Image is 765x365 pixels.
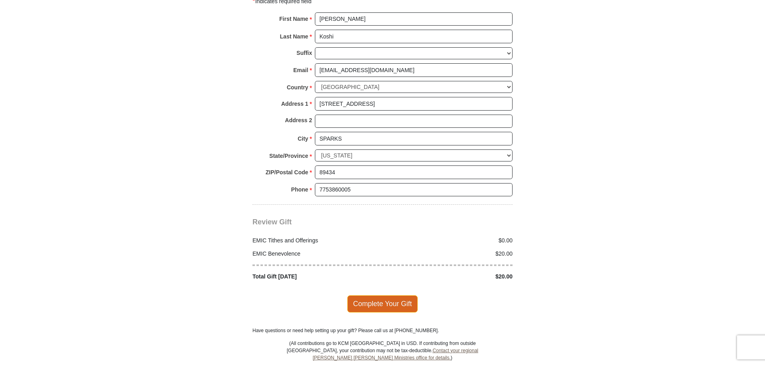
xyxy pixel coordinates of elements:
[248,272,383,281] div: Total Gift [DATE]
[252,327,513,334] p: Have questions or need help setting up your gift? Please call us at [PHONE_NUMBER].
[382,236,517,245] div: $0.00
[281,98,308,109] strong: Address 1
[287,82,308,93] strong: Country
[382,272,517,281] div: $20.00
[248,236,383,245] div: EMIC Tithes and Offerings
[285,115,312,126] strong: Address 2
[266,167,308,178] strong: ZIP/Postal Code
[298,133,308,144] strong: City
[252,218,292,226] span: Review Gift
[248,250,383,258] div: EMIC Benevolence
[269,150,308,161] strong: State/Province
[279,13,308,24] strong: First Name
[280,31,308,42] strong: Last Name
[296,47,312,58] strong: Suffix
[347,295,418,312] span: Complete Your Gift
[312,348,478,361] a: Contact your regional [PERSON_NAME] [PERSON_NAME] Ministries office for details.
[382,250,517,258] div: $20.00
[293,65,308,76] strong: Email
[291,184,308,195] strong: Phone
